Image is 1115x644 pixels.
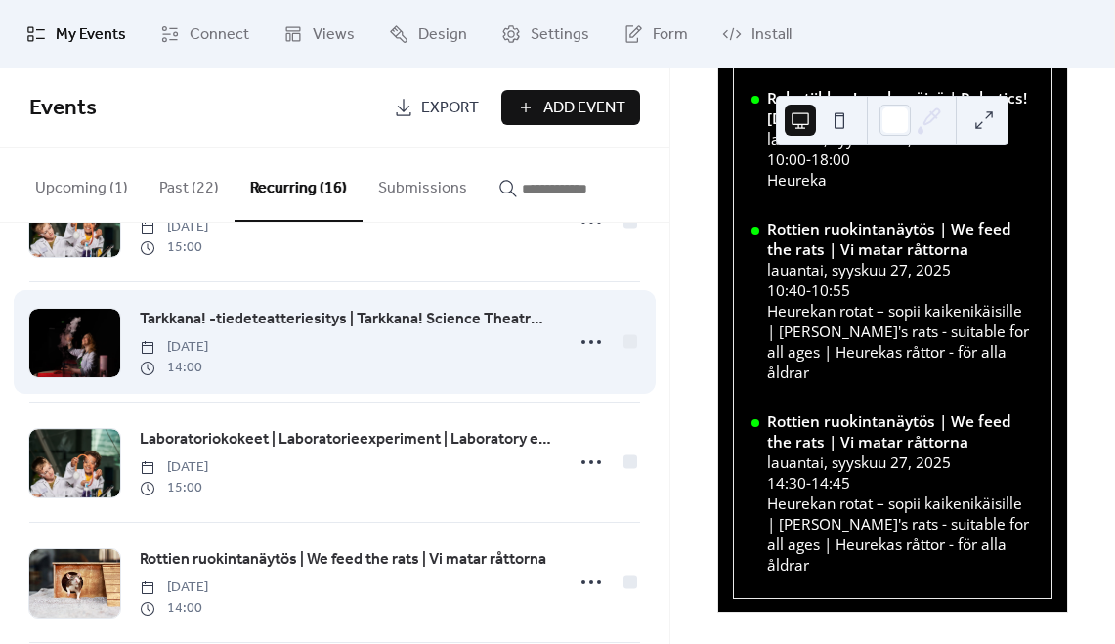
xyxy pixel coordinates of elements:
a: Form [609,8,703,61]
span: My Events [56,23,126,47]
span: Design [418,23,467,47]
span: Install [751,23,792,47]
div: Rottien ruokintanäytös | We feed the rats | Vi matar råttorna [767,219,1033,260]
a: Rottien ruokintanäytös | We feed the rats | Vi matar råttorna [140,547,546,573]
span: 10:55 [811,280,850,301]
span: Connect [190,23,249,47]
span: [DATE] [140,578,208,598]
span: Views [313,23,355,47]
div: Heurekan rotat – sopii kaikenikäisille | [PERSON_NAME]'s rats - suitable for all ages | Heurekas ... [767,301,1033,383]
span: 15:00 [140,478,208,498]
div: Heureka [767,170,1033,191]
a: Settings [487,8,604,61]
div: Robotiikkaa!-perhepäivä | Robotics! [DATE] | Robotik!-familjedag [767,88,1033,129]
a: Install [708,8,806,61]
a: Tarkkana! -tiedeteatteriesitys | Tarkkana! Science Theatre Show | Tarkkana!-vetenskapsteater [140,307,551,332]
span: 14:45 [811,473,850,494]
span: Form [653,23,688,47]
span: Add Event [543,97,625,120]
span: Export [421,97,479,120]
button: Submissions [363,148,483,220]
span: - [806,150,811,170]
span: [DATE] [140,457,208,478]
span: 14:00 [140,598,208,619]
div: lauantai, syyskuu 27, 2025 [767,129,1033,150]
button: Upcoming (1) [20,148,144,220]
span: 10:00 [767,150,806,170]
span: Laboratoriokokeet | Laboratorieexperiment | Laboratory experiments [140,428,551,451]
span: Events [29,87,97,130]
button: Add Event [501,90,640,125]
span: [DATE] [140,337,208,358]
a: My Events [12,8,141,61]
span: 10:40 [767,280,806,301]
div: Heurekan rotat – sopii kaikenikäisille | [PERSON_NAME]'s rats - suitable for all ages | Heurekas ... [767,494,1033,576]
span: 15:00 [140,237,208,258]
span: - [806,280,811,301]
span: 18:00 [811,150,850,170]
span: [DATE] [140,217,208,237]
a: Laboratoriokokeet | Laboratorieexperiment | Laboratory experiments [140,427,551,452]
a: Design [374,8,482,61]
div: Rottien ruokintanäytös | We feed the rats | Vi matar råttorna [767,411,1033,452]
div: lauantai, syyskuu 27, 2025 [767,260,1033,280]
a: Connect [146,8,264,61]
span: 14:00 [140,358,208,378]
span: 14:30 [767,473,806,494]
a: Views [269,8,369,61]
span: Settings [531,23,589,47]
span: Tarkkana! -tiedeteatteriesitys | Tarkkana! Science Theatre Show | Tarkkana!-vetenskapsteater [140,308,551,331]
span: - [806,473,811,494]
button: Past (22) [144,148,235,220]
a: Export [379,90,493,125]
button: Recurring (16) [235,148,363,222]
div: lauantai, syyskuu 27, 2025 [767,452,1033,473]
span: Rottien ruokintanäytös | We feed the rats | Vi matar råttorna [140,548,546,572]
